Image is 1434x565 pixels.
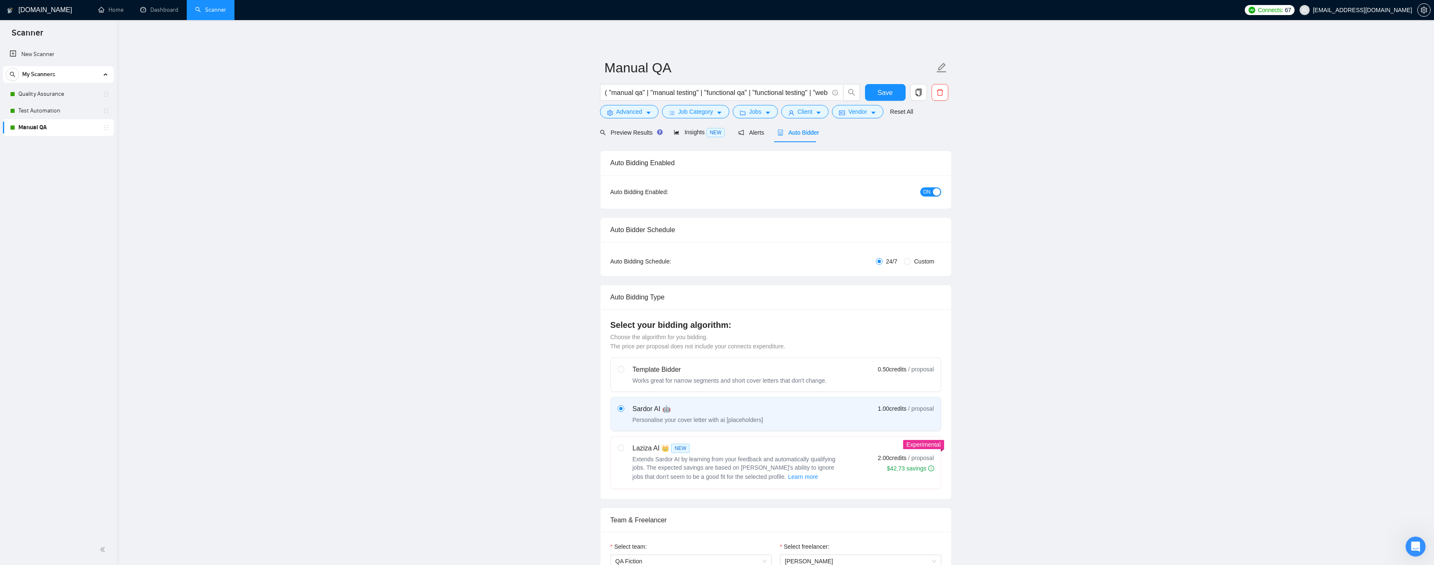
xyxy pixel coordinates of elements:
[6,68,19,81] button: search
[785,558,833,565] span: [PERSON_NAME]
[103,91,110,97] span: holder
[616,107,642,116] span: Advanced
[832,90,838,95] span: info-circle
[605,57,935,78] input: Scanner name...
[780,542,829,551] label: Select freelancer:
[633,365,827,375] div: Template Bidder
[7,23,161,167] div: vashishthashwetank@gmail.com says…
[144,271,157,284] button: Send a message…
[7,4,13,17] img: logo
[41,4,60,10] h1: Nazar
[932,89,948,96] span: delete
[147,3,162,18] div: Close
[798,107,813,116] span: Client
[26,274,33,281] button: Emoji picker
[600,130,606,135] span: search
[633,404,763,414] div: Sardor AI 🤖
[607,110,613,116] span: setting
[13,192,131,241] div: Could you please share why you’d like to update the last name? From our experience, this doesn’t ...
[908,454,934,462] span: / proposal
[932,84,948,101] button: delete
[656,128,664,136] div: Tooltip anchor
[37,123,154,156] div: Hi, the BM added to the agency has the same first and last name, which looks a bit unusual. Would...
[678,107,713,116] span: Job Category
[908,404,934,413] span: / proposal
[6,72,19,77] span: search
[669,110,675,116] span: bars
[195,6,226,13] a: searchScanner
[646,110,651,116] span: caret-down
[610,151,941,175] div: Auto Bidding Enabled
[30,253,161,361] div: Hi [PERSON_NAME],
[610,319,941,331] h4: Select your bidding algorithm:
[906,441,941,448] span: Experimental
[633,416,763,424] div: Personalise your cover letter with ai [placeholders]
[1285,5,1291,15] span: 67
[605,87,829,98] input: Search Freelance Jobs...
[887,464,934,473] div: $42.73 savings
[7,187,137,246] div: Could you please share why you’d like to update the last name? From our experience, this doesn’t ...
[13,274,20,281] button: Upload attachment
[633,456,836,480] span: Extends Sardor AI by learning from your feedback and automatically qualifying jobs. The expected ...
[103,107,110,114] span: holder
[910,84,927,101] button: copy
[843,84,860,101] button: search
[778,129,819,136] span: Auto Bidder
[7,253,161,368] div: vashishthashwetank@gmail.com says…
[923,187,931,197] span: ON
[633,376,827,385] div: Works great for narrow segments and short cover letters that don't change.
[40,274,46,281] button: Gif picker
[610,187,721,197] div: Auto Bidding Enabled:
[662,105,729,118] button: barsJob Categorycaret-down
[878,87,893,98] span: Save
[7,187,161,253] div: Nazar says…
[98,6,124,13] a: homeHome
[5,27,50,44] span: Scanner
[633,443,842,453] div: Laziza AI
[765,110,771,116] span: caret-down
[610,285,941,309] div: Auto Bidding Type
[878,365,906,374] span: 0.50 credits
[908,365,934,373] span: / proposal
[22,66,55,83] span: My Scanners
[844,89,860,96] span: search
[41,10,83,19] p: Active 30m ago
[674,129,725,135] span: Insights
[883,257,901,266] span: 24/7
[928,465,934,471] span: info-circle
[18,119,98,136] a: Manual QA
[1417,3,1431,17] button: setting
[600,105,659,118] button: settingAdvancedcaret-down
[10,46,107,63] a: New Scanner
[610,334,785,350] span: Choose the algorithm for you bidding. The price per proposal does not include your connects expen...
[24,5,37,18] img: Profile image for Nazar
[610,542,647,551] label: Select team:
[600,129,660,136] span: Preview Results
[103,124,110,131] span: holder
[788,110,794,116] span: user
[778,130,783,135] span: robot
[3,46,114,63] li: New Scanner
[140,6,178,13] a: dashboardDashboard
[131,3,147,19] button: Home
[911,89,927,96] span: copy
[733,105,778,118] button: folderJobscaret-down
[788,472,819,482] button: Laziza AI NEWExtends Sardor AI by learning from your feedback and automatically qualifying jobs. ...
[1406,537,1426,557] iframe: Intercom live chat
[5,3,21,19] button: go back
[1258,5,1283,15] span: Connects:
[661,443,669,453] span: 👑
[865,84,906,101] button: Save
[788,472,818,481] span: Learn more
[878,404,906,413] span: 1.00 credits
[848,107,867,116] span: Vendor
[671,444,690,453] span: NEW
[816,110,821,116] span: caret-down
[30,23,161,161] div: Hi, the BM added to the agency has the same first and last name, which looks a bit unusual. Would...
[716,110,722,116] span: caret-down
[40,169,49,177] img: Profile image for Nazar
[749,107,762,116] span: Jobs
[51,169,127,177] div: joined the conversation
[911,257,937,266] span: Custom
[674,129,680,135] span: area-chart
